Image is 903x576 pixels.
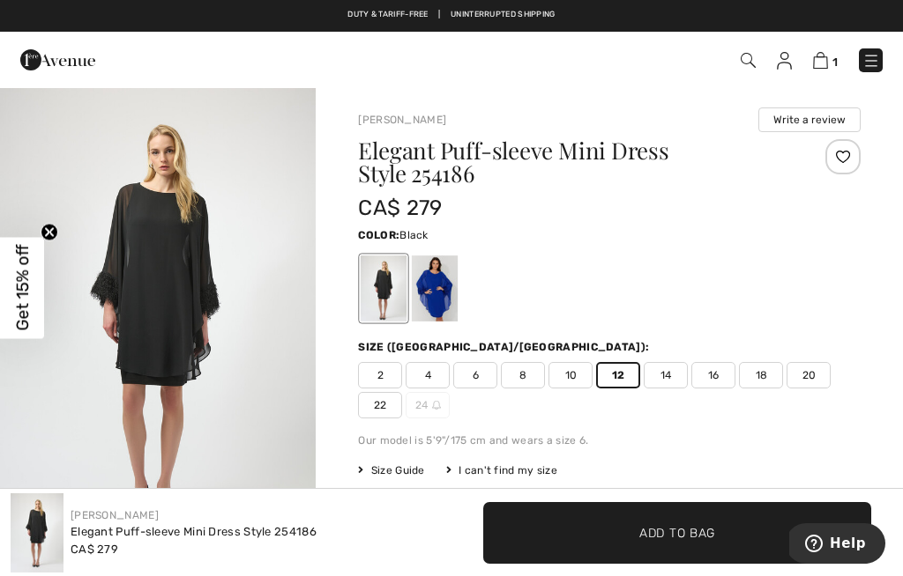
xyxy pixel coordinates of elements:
[71,543,118,556] span: CA$ 279
[406,362,450,388] span: 4
[358,462,424,478] span: Size Guide
[12,245,33,331] span: Get 15% off
[358,432,861,448] div: Our model is 5'9"/175 cm and wears a size 6.
[596,362,640,388] span: 12
[358,392,402,418] span: 22
[399,229,429,241] span: Black
[71,523,317,541] div: Elegant Puff-sleeve Mini Dress Style 254186
[11,493,63,572] img: Elegant Puff-Sleeve Mini Dress Style 254186
[358,196,442,220] span: CA$ 279
[549,362,593,388] span: 10
[789,523,885,567] iframe: Opens a widget where you can find more information
[644,362,688,388] span: 14
[501,362,545,388] span: 8
[406,392,450,418] span: 24
[741,53,756,68] img: Search
[483,502,871,564] button: Add to Bag
[358,229,399,241] span: Color:
[361,255,407,321] div: Black
[691,362,735,388] span: 16
[758,107,861,132] button: Write a review
[787,362,831,388] span: 20
[412,255,458,321] div: Royal Sapphire 163
[832,55,838,69] span: 1
[358,114,446,126] a: [PERSON_NAME]
[20,50,95,67] a: 1ère Avenue
[432,401,441,410] img: ring-m.svg
[358,362,402,388] span: 2
[813,49,838,70] a: 1
[739,362,783,388] span: 18
[358,139,777,185] h1: Elegant Puff-sleeve Mini Dress Style 254186
[639,523,715,542] span: Add to Bag
[453,362,497,388] span: 6
[71,509,159,521] a: [PERSON_NAME]
[446,462,557,478] div: I can't find my size
[20,42,95,78] img: 1ère Avenue
[41,224,58,241] button: Close teaser
[777,52,792,70] img: My Info
[358,339,653,355] div: Size ([GEOGRAPHIC_DATA]/[GEOGRAPHIC_DATA]):
[813,52,828,69] img: Shopping Bag
[862,52,880,70] img: Menu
